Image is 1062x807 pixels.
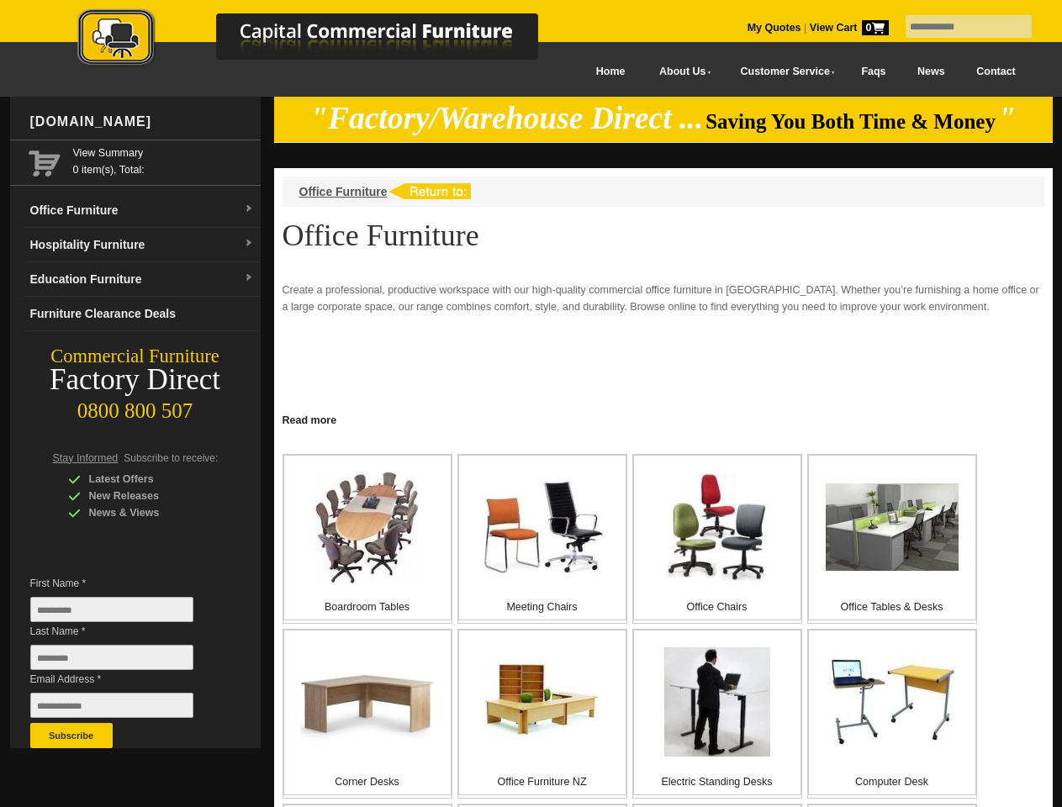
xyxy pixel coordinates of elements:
[73,145,254,176] span: 0 item(s), Total:
[244,239,254,249] img: dropdown
[283,219,1044,251] h1: Office Furniture
[998,101,1016,135] em: "
[24,262,261,297] a: Education Furnituredropdown
[634,599,800,615] p: Office Chairs
[457,454,627,624] a: Meeting Chairs Meeting Chairs
[721,53,845,91] a: Customer Service
[480,481,604,573] img: Meeting Chairs
[244,204,254,214] img: dropdown
[483,654,602,751] img: Office Furniture NZ
[632,454,802,624] a: Office Chairs Office Chairs
[30,645,193,670] input: Last Name *
[632,629,802,799] a: Electric Standing Desks Electric Standing Desks
[809,773,975,790] p: Computer Desk
[10,391,261,423] div: 0800 800 507
[30,575,219,592] span: First Name *
[310,101,703,135] em: "Factory/Warehouse Direct ...
[388,183,471,199] img: return to
[960,53,1031,91] a: Contact
[10,345,261,368] div: Commercial Furniture
[663,473,771,581] img: Office Chairs
[829,657,955,748] img: Computer Desk
[846,53,902,91] a: Faqs
[299,185,388,198] a: Office Furniture
[30,723,113,748] button: Subscribe
[810,22,889,34] strong: View Cart
[30,623,219,640] span: Last Name *
[826,483,959,571] img: Office Tables & Desks
[806,22,888,34] a: View Cart0
[634,773,800,790] p: Electric Standing Desks
[283,629,452,799] a: Corner Desks Corner Desks
[24,228,261,262] a: Hospitality Furnituredropdown
[705,110,996,133] span: Saving You Both Time & Money
[459,773,626,790] p: Office Furniture NZ
[68,471,228,488] div: Latest Offers
[124,452,218,464] span: Subscribe to receive:
[30,693,193,718] input: Email Address *
[283,454,452,624] a: Boardroom Tables Boardroom Tables
[807,454,977,624] a: Office Tables & Desks Office Tables & Desks
[31,8,620,75] a: Capital Commercial Furniture Logo
[901,53,960,91] a: News
[457,629,627,799] a: Office Furniture NZ Office Furniture NZ
[284,773,451,790] p: Corner Desks
[68,488,228,504] div: New Releases
[10,368,261,392] div: Factory Direct
[31,8,620,70] img: Capital Commercial Furniture Logo
[315,472,419,583] img: Boardroom Tables
[30,671,219,688] span: Email Address *
[641,53,721,91] a: About Us
[664,647,770,757] img: Electric Standing Desks
[284,599,451,615] p: Boardroom Tables
[807,629,977,799] a: Computer Desk Computer Desk
[68,504,228,521] div: News & Views
[244,273,254,283] img: dropdown
[24,193,261,228] a: Office Furnituredropdown
[283,282,1044,315] p: Create a professional, productive workspace with our high-quality commercial office furniture in ...
[809,599,975,615] p: Office Tables & Desks
[24,97,261,147] div: [DOMAIN_NAME]
[862,20,889,35] span: 0
[30,597,193,622] input: First Name *
[53,452,119,464] span: Stay Informed
[274,408,1053,429] a: Click to read more
[73,145,254,161] a: View Summary
[459,599,626,615] p: Meeting Chairs
[24,297,261,331] a: Furniture Clearance Deals
[300,659,434,745] img: Corner Desks
[748,22,801,34] a: My Quotes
